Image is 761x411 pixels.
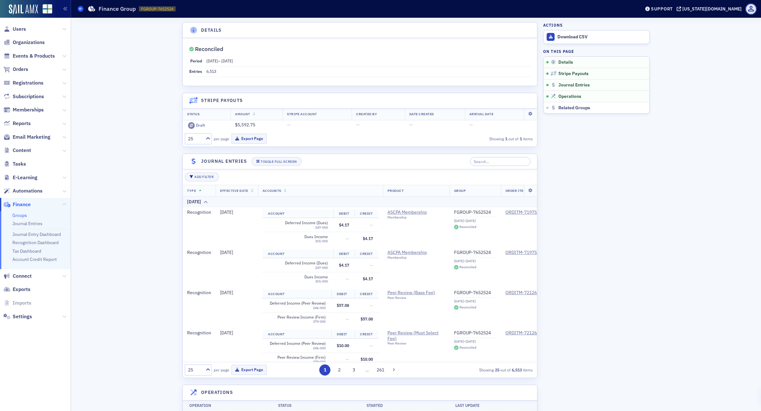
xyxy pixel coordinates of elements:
th: Account [263,250,333,258]
th: Debit [331,330,355,339]
span: Journal Entries [558,82,590,88]
span: Date Created [409,112,434,116]
a: Tax Dashboard [12,248,41,254]
span: Stripe Account [287,112,317,116]
a: Download CSV [543,30,649,44]
span: Tasks [13,161,26,168]
span: Peer Review (Must Select Fee) [387,330,445,341]
span: Automations [13,187,42,194]
span: — [287,122,290,128]
button: Add Filter [185,173,218,181]
a: ORDITM-7197567 [505,210,542,215]
img: SailAMX [42,4,52,14]
div: Reconciled [459,306,476,309]
span: Profile [745,3,757,15]
a: Exports [3,286,30,293]
span: Amount [235,112,250,116]
span: Connect [13,273,32,280]
a: Automations [3,187,42,194]
div: 25 [188,136,202,142]
span: — [370,303,373,308]
div: [DATE] [187,199,201,205]
div: 375-000 [268,360,326,364]
span: $57.08 [361,316,373,321]
div: 247-000 [270,266,328,270]
span: Deferred Income (Dues) [270,261,328,265]
div: Showing out of items [421,367,533,373]
div: Draft [196,123,205,128]
th: Account [263,209,333,218]
a: Tasks [3,161,26,168]
a: FGROUP-7652524 [454,210,497,215]
a: Registrations [3,79,43,86]
a: ASCPA Membership [387,250,445,256]
th: Credit [354,250,378,258]
span: Settings [13,313,32,320]
h4: Actions [543,22,563,28]
a: ORDITM-7212626 [505,290,542,296]
span: Accounts [263,188,281,193]
span: Users [13,26,26,33]
span: [DATE] [221,58,233,63]
span: Reports [13,120,31,127]
a: Journal Entries [12,221,42,226]
a: Journal Entry Dashboard [12,231,61,237]
a: Events & Products [3,53,55,60]
span: Events & Products [13,53,55,60]
span: $10.00 [361,357,373,362]
th: Debit [333,209,355,218]
img: SailAMX [9,4,38,15]
span: — [409,122,413,128]
th: Credit [354,290,378,299]
span: — [346,236,349,241]
span: E-Learning [13,174,37,181]
span: Order Item [505,188,526,193]
span: Peer Review Income (Firm) [268,355,326,360]
a: Memberships [3,106,44,113]
th: Debit [331,290,355,299]
span: Related Groups [558,105,590,111]
a: ORDITM-7197571 [505,250,542,256]
a: Finance [3,201,31,208]
label: per page [214,367,229,373]
span: Recognition [187,250,211,255]
div: 246-000 [268,346,326,350]
th: Status [271,400,360,411]
strong: 1 [504,136,508,142]
h4: Details [201,27,222,34]
span: Imports [13,300,31,307]
span: — [370,343,373,348]
h4: Operations [201,389,233,396]
span: [DATE] [220,330,233,336]
span: Exports [13,286,30,293]
a: Content [3,147,31,154]
span: [DATE] [220,209,233,215]
a: FGROUP-7652524 [454,330,497,336]
span: $5,592.75 [235,122,255,128]
div: Peer Review [387,296,445,300]
span: Deferred Income (Peer Review) [268,301,326,306]
h4: Stripe Payouts [201,97,243,104]
strong: 1 [518,136,523,142]
span: Dues Income [270,234,328,239]
div: 25 [188,367,202,373]
div: [DATE]–[DATE] [454,219,497,223]
span: $4.17 [363,236,373,241]
a: FGROUP-7652524 [454,250,497,256]
button: 2 [334,364,345,376]
span: ASCPA Membership [387,210,445,215]
h4: On this page [543,48,650,54]
div: [DATE]–[DATE] [454,299,497,303]
th: Operation [183,400,271,411]
th: Last Update [449,400,537,411]
strong: 25 [494,367,500,373]
span: Group [454,188,466,193]
span: Organizations [13,39,45,46]
span: Created By [356,112,377,116]
a: Email Marketing [3,134,50,141]
span: [DATE] [220,250,233,255]
span: Registrations [13,79,43,86]
span: Orders [13,66,28,73]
